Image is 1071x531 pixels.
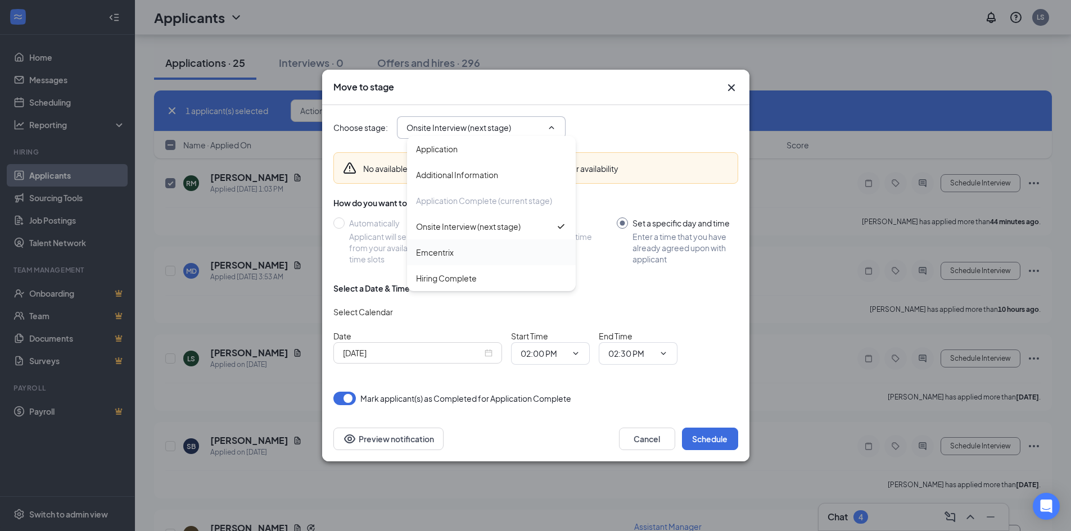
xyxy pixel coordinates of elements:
[619,428,675,450] button: Cancel
[725,81,738,94] button: Close
[416,143,458,155] div: Application
[571,349,580,358] svg: ChevronDown
[333,331,351,341] span: Date
[416,246,454,258] div: Emcentrix
[343,432,356,446] svg: Eye
[599,331,632,341] span: End Time
[547,123,556,132] svg: ChevronUp
[416,272,477,284] div: Hiring Complete
[546,163,618,174] button: Add your availability
[343,161,356,175] svg: Warning
[416,220,521,233] div: Onsite Interview (next stage)
[333,121,388,134] span: Choose stage :
[333,81,394,93] h3: Move to stage
[416,194,552,207] div: Application Complete (current stage)
[1033,493,1060,520] div: Open Intercom Messenger
[682,428,738,450] button: Schedule
[659,349,668,358] svg: ChevronDown
[521,347,567,360] input: Start time
[725,81,738,94] svg: Cross
[343,347,482,359] input: Sep 15, 2025
[360,392,571,405] span: Mark applicant(s) as Completed for Application Complete
[363,163,618,174] div: No available time slots to automatically schedule.
[333,283,410,294] div: Select a Date & Time
[333,197,738,208] div: How do you want to schedule time with the applicant?
[511,331,548,341] span: Start Time
[555,221,567,232] svg: Checkmark
[416,169,498,181] div: Additional Information
[608,347,654,360] input: End time
[333,307,393,317] span: Select Calendar
[333,428,444,450] button: Preview notificationEye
